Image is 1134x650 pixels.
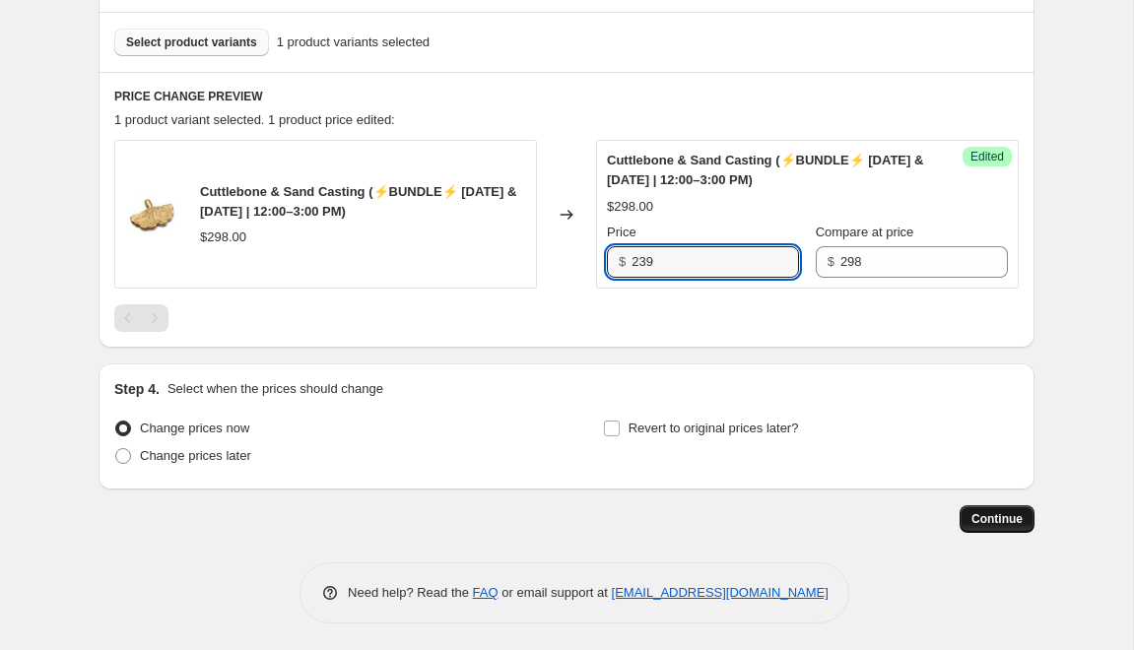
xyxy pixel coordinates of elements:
[816,225,914,239] span: Compare at price
[971,511,1023,527] span: Continue
[970,149,1004,164] span: Edited
[125,185,184,244] img: 201C49A9-DCDC-4B3E-927A-97FA3180959C_80x.jpg
[348,585,473,600] span: Need help? Read the
[200,184,516,219] span: Cuttlebone & Sand Casting (⚡️BUNDLE⚡️ [DATE] & [DATE] | 12:00–3:00 PM)
[114,29,269,56] button: Select product variants
[629,421,799,435] span: Revert to original prices later?
[114,89,1019,104] h6: PRICE CHANGE PREVIEW
[607,225,636,239] span: Price
[114,379,160,399] h2: Step 4.
[167,379,383,399] p: Select when the prices should change
[114,112,395,127] span: 1 product variant selected. 1 product price edited:
[140,421,249,435] span: Change prices now
[114,304,168,332] nav: Pagination
[473,585,499,600] a: FAQ
[607,199,653,214] span: $298.00
[828,254,834,269] span: $
[140,448,251,463] span: Change prices later
[200,229,246,244] span: $298.00
[126,34,257,50] span: Select product variants
[960,505,1034,533] button: Continue
[607,153,923,187] span: Cuttlebone & Sand Casting (⚡️BUNDLE⚡️ [DATE] & [DATE] | 12:00–3:00 PM)
[612,585,829,600] a: [EMAIL_ADDRESS][DOMAIN_NAME]
[619,254,626,269] span: $
[277,32,430,52] span: 1 product variants selected
[499,585,612,600] span: or email support at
